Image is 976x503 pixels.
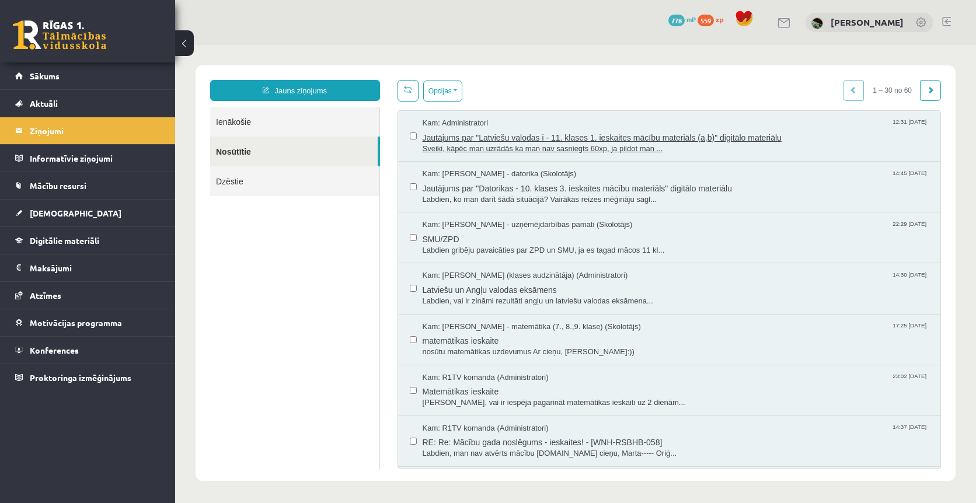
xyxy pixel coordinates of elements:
[248,73,318,84] span: Kam: Administratori
[686,15,696,24] span: mP
[715,174,754,183] span: 22:29 [DATE]
[248,251,754,262] span: Labdien, vai ir zināmi rezultāti angļu un latviešu valodas eksāmena...
[716,15,723,24] span: xp
[248,99,754,110] span: Sveiki, kāpēc man uzrādās ka man nav sasniegts 60xp, ja pildot man ...
[248,225,754,261] a: Kam: [PERSON_NAME] (klases audzinātāja) (Administratori) 14:30 [DATE] Latviešu un Angļu valodas e...
[715,124,754,132] span: 14:45 [DATE]
[13,20,106,50] a: Rīgas 1. Tālmācības vidusskola
[248,124,402,135] span: Kam: [PERSON_NAME] - datorika (Skolotājs)
[248,327,754,364] a: Kam: R1TV komanda (Administratori) 23:02 [DATE] Matemātikas ieskaite [PERSON_NAME], vai ir iespēj...
[248,174,458,186] span: Kam: [PERSON_NAME] - uzņēmējdarbības pamati (Skolotājs)
[668,15,696,24] a: 778 mP
[248,124,754,160] a: Kam: [PERSON_NAME] - datorika (Skolotājs) 14:45 [DATE] Jautājums par "Datorikas - 10. klases 3. i...
[15,90,161,117] a: Aktuāli
[248,327,374,338] span: Kam: R1TV komanda (Administratori)
[248,73,754,109] a: Kam: Administratori 12:31 [DATE] Jautājums par "Latviešu valodas i - 11. klases 1. ieskaites mācī...
[30,71,60,81] span: Sākums
[35,121,204,151] a: Dzēstie
[715,378,754,387] span: 14:37 [DATE]
[30,345,79,355] span: Konferences
[248,403,754,414] span: Labdien, man nav atvērts mācību [DOMAIN_NAME] cieņu, Marta----- Oriģ...
[35,62,204,92] a: Ienākošie
[248,352,754,364] span: [PERSON_NAME], vai ir iespēja pagarināt matemātikas ieskaiti uz 2 dienām...
[248,277,754,313] a: Kam: [PERSON_NAME] - matemātika (7., 8.,9. klase) (Skolotājs) 17:25 [DATE] matemātikas ieskaite n...
[248,302,754,313] span: nosūtu matemātikas uzdevumus Ar cieņu, [PERSON_NAME]:))
[689,35,745,56] span: 1 – 30 no 60
[248,186,754,200] span: SMU/ZPD
[811,18,823,29] img: Marta Cekula
[35,92,203,121] a: Nosūtītie
[15,282,161,309] a: Atzīmes
[248,378,374,389] span: Kam: R1TV komanda (Administratori)
[30,290,61,301] span: Atzīmes
[15,309,161,336] a: Motivācijas programma
[715,73,754,82] span: 12:31 [DATE]
[248,338,754,352] span: Matemātikas ieskaite
[715,225,754,234] span: 14:30 [DATE]
[30,317,122,328] span: Motivācijas programma
[831,16,904,28] a: [PERSON_NAME]
[248,200,754,211] span: Labdien gribēju pavaicāties par ZPD un SMU, ja es tagad mācos 11 kl...
[15,117,161,144] a: Ziņojumi
[15,337,161,364] a: Konferences
[248,36,287,57] button: Opcijas
[15,254,161,281] a: Maksājumi
[30,235,99,246] span: Digitālie materiāli
[715,327,754,336] span: 23:02 [DATE]
[248,236,754,251] span: Latviešu un Angļu valodas eksāmens
[30,254,161,281] legend: Maksājumi
[248,378,754,414] a: Kam: R1TV komanda (Administratori) 14:37 [DATE] RE: Re: Mācību gada noslēgums - ieskaites! - [WNH...
[248,225,453,236] span: Kam: [PERSON_NAME] (klases audzinātāja) (Administratori)
[15,227,161,254] a: Digitālie materiāli
[248,135,754,149] span: Jautājums par "Datorikas - 10. klases 3. ieskaites mācību materiāls" digitālo materiālu
[248,149,754,160] span: Labdien, ko man darīt šādā situācijā? Vairākas reizes mēģināju sagl...
[35,35,205,56] a: Jauns ziņojums
[715,277,754,285] span: 17:25 [DATE]
[668,15,685,26] span: 778
[30,117,161,144] legend: Ziņojumi
[698,15,729,24] a: 559 xp
[15,172,161,199] a: Mācību resursi
[30,145,161,172] legend: Informatīvie ziņojumi
[15,200,161,226] a: [DEMOGRAPHIC_DATA]
[698,15,714,26] span: 559
[248,84,754,99] span: Jautājums par "Latviešu valodas i - 11. klases 1. ieskaites mācību materiāls (a,b)" digitālo mate...
[30,208,121,218] span: [DEMOGRAPHIC_DATA]
[30,180,86,191] span: Mācību resursi
[248,174,754,211] a: Kam: [PERSON_NAME] - uzņēmējdarbības pamati (Skolotājs) 22:29 [DATE] SMU/ZPD Labdien gribēju pava...
[248,277,466,288] span: Kam: [PERSON_NAME] - matemātika (7., 8.,9. klase) (Skolotājs)
[248,287,754,302] span: matemātikas ieskaite
[15,145,161,172] a: Informatīvie ziņojumi
[30,98,58,109] span: Aktuāli
[30,372,131,383] span: Proktoringa izmēģinājums
[15,62,161,89] a: Sākums
[15,364,161,391] a: Proktoringa izmēģinājums
[248,389,754,403] span: RE: Re: Mācību gada noslēgums - ieskaites! - [WNH-RSBHB-058]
